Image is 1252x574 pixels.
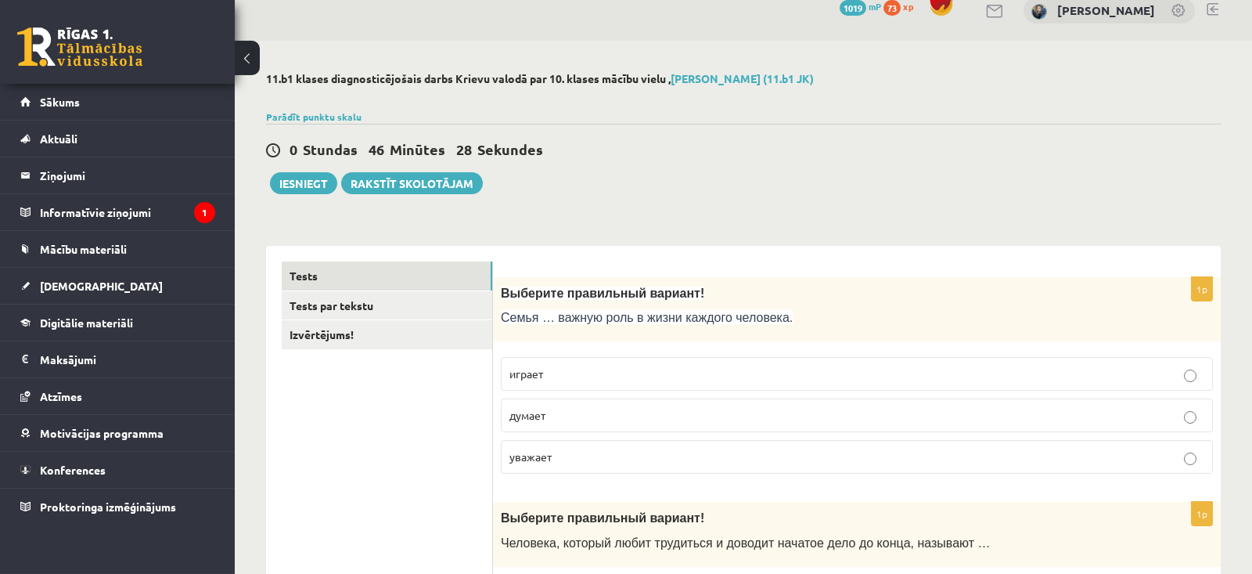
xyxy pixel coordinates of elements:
a: Atzīmes [20,378,215,414]
img: Melānija Āboliņa [1031,4,1047,20]
a: [PERSON_NAME] (11.b1 JK) [671,71,814,85]
span: играет [509,366,543,381]
span: Выберите правильный вариант! [501,287,704,300]
p: 1p [1191,501,1213,526]
span: Выберите правильный вариант! [501,511,704,525]
legend: Informatīvie ziņojumi [40,194,215,230]
input: думает [1184,411,1196,424]
a: Digitālie materiāli [20,305,215,341]
span: Человека, который любит трудиться и доводит начатое дело до конца, называют … [501,536,990,550]
a: Ziņojumi [20,157,215,193]
a: Parādīt punktu skalu [266,110,362,123]
span: Mācību materiāli [40,242,127,256]
a: Rīgas 1. Tālmācības vidusskola [17,27,142,67]
span: Motivācijas programma [40,426,164,440]
span: думает [509,408,545,422]
h2: 11.b1 klases diagnosticējošais darbs Krievu valodā par 10. klases mācību vielu , [266,72,1221,85]
a: [PERSON_NAME] [1057,2,1155,18]
span: Семья … важную роль в жизни каждого человека. [501,311,793,324]
a: Proktoringa izmēģinājums [20,489,215,525]
span: Minūtes [390,140,445,158]
span: Aktuāli [40,132,77,146]
span: Sekundes [477,140,543,158]
a: Sākums [20,84,215,120]
i: 1 [194,202,215,223]
legend: Maksājumi [40,341,215,377]
a: Tests par tekstu [282,291,492,320]
a: Aktuāli [20,121,215,157]
span: Sākums [40,95,80,109]
span: уважает [509,449,552,464]
span: [DEMOGRAPHIC_DATA] [40,279,163,293]
input: уважает [1184,453,1196,465]
a: Konferences [20,452,215,488]
a: [DEMOGRAPHIC_DATA] [20,268,215,304]
span: Konferences [40,463,106,477]
span: Proktoringa izmēģinājums [40,500,176,514]
button: Iesniegt [270,172,337,194]
a: Izvērtējums! [282,320,492,349]
span: 0 [290,140,297,158]
span: 28 [456,140,472,158]
span: Stundas [303,140,358,158]
a: Informatīvie ziņojumi1 [20,194,215,230]
a: Maksājumi [20,341,215,377]
legend: Ziņojumi [40,157,215,193]
p: 1p [1191,276,1213,301]
span: Digitālie materiāli [40,316,133,330]
a: Tests [282,262,492,291]
a: Motivācijas programma [20,415,215,451]
span: 46 [369,140,384,158]
a: Mācību materiāli [20,231,215,267]
span: Atzīmes [40,389,82,403]
a: Rakstīt skolotājam [341,172,483,194]
input: играет [1184,370,1196,382]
